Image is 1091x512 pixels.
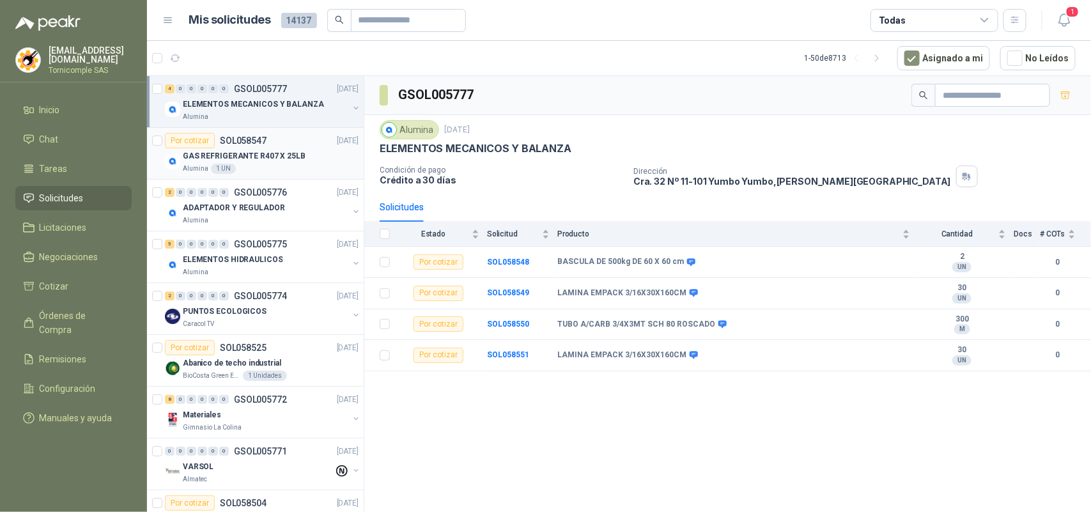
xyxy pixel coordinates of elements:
[382,123,396,137] img: Company Logo
[15,98,132,122] a: Inicio
[337,497,359,509] p: [DATE]
[183,474,207,485] p: Almatec
[337,135,359,147] p: [DATE]
[183,267,208,277] p: Alumina
[219,188,229,197] div: 0
[165,133,215,148] div: Por cotizar
[183,461,213,473] p: VARSOL
[897,46,990,70] button: Asignado a mi
[165,288,361,329] a: 2 0 0 0 0 0 GSOL005774[DATE] Company LogoPUNTOS ECOLOGICOSCaracol TV
[165,392,361,433] a: 8 0 0 0 0 0 GSOL005772[DATE] Company LogoMaterialesGimnasio La Colina
[1040,349,1076,361] b: 0
[281,13,317,28] span: 14137
[487,350,529,359] a: SOL058551
[414,348,463,363] div: Por cotizar
[165,495,215,511] div: Por cotizar
[165,240,174,249] div: 5
[219,447,229,456] div: 0
[208,447,218,456] div: 0
[15,376,132,401] a: Configuración
[49,46,132,64] p: [EMAIL_ADDRESS][DOMAIN_NAME]
[165,395,174,404] div: 8
[1040,222,1091,247] th: # COTs
[197,291,207,300] div: 0
[414,286,463,301] div: Por cotizar
[234,395,287,404] p: GSOL005772
[176,188,185,197] div: 0
[1040,318,1076,330] b: 0
[165,81,361,122] a: 4 0 0 0 0 0 GSOL005777[DATE] Company LogoELEMENTOS MECANICOS Y BALANZAAlumina
[380,166,623,175] p: Condición de pago
[219,291,229,300] div: 0
[15,304,132,342] a: Órdenes de Compra
[165,237,361,277] a: 5 0 0 0 0 0 GSOL005775[DATE] Company LogoELEMENTOS HIDRAULICOSAlumina
[220,499,267,508] p: SOL058504
[15,215,132,240] a: Licitaciones
[487,222,557,247] th: Solicitud
[165,205,180,221] img: Company Logo
[337,394,359,406] p: [DATE]
[183,319,214,329] p: Caracol TV
[444,124,470,136] p: [DATE]
[1014,222,1040,247] th: Docs
[398,229,469,238] span: Estado
[40,132,59,146] span: Chat
[176,447,185,456] div: 0
[487,229,539,238] span: Solicitud
[40,250,98,264] span: Negociaciones
[398,85,476,105] h3: GSOL005777
[219,240,229,249] div: 0
[197,395,207,404] div: 0
[918,314,1006,325] b: 300
[183,371,240,381] p: BioCosta Green Energy S.A.S
[557,222,918,247] th: Producto
[165,291,174,300] div: 2
[15,15,81,31] img: Logo peakr
[40,382,96,396] span: Configuración
[189,11,271,29] h1: Mis solicitudes
[147,335,364,387] a: Por cotizarSOL058525[DATE] Company LogoAbanico de techo industrialBioCosta Green Energy S.A.S1 Un...
[165,257,180,272] img: Company Logo
[380,200,424,214] div: Solicitudes
[1000,46,1076,70] button: No Leídos
[40,352,87,366] span: Remisiones
[1053,9,1076,32] button: 1
[1065,6,1079,18] span: 1
[398,222,487,247] th: Estado
[165,188,174,197] div: 2
[234,291,287,300] p: GSOL005774
[183,150,306,162] p: GAS REFRIGERANTE R407 X 25LB
[208,291,218,300] div: 0
[15,157,132,181] a: Tareas
[208,395,218,404] div: 0
[380,120,439,139] div: Alumina
[414,316,463,332] div: Por cotizar
[183,254,282,266] p: ELEMENTOS HIDRAULICOS
[183,98,324,111] p: ELEMENTOS MECANICOS Y BALANZA
[15,406,132,430] a: Manuales y ayuda
[15,347,132,371] a: Remisiones
[487,288,529,297] b: SOL058549
[557,320,715,330] b: TUBO A/CARB 3/4X3MT SCH 80 ROSCADO
[197,84,207,93] div: 0
[40,411,112,425] span: Manuales y ayuda
[1040,229,1065,238] span: # COTs
[952,262,971,272] div: UN
[15,274,132,299] a: Cotizar
[220,343,267,352] p: SOL058525
[176,240,185,249] div: 0
[165,361,180,376] img: Company Logo
[918,229,996,238] span: Cantidad
[337,187,359,199] p: [DATE]
[15,127,132,151] a: Chat
[187,240,196,249] div: 0
[487,320,529,329] b: SOL058550
[165,309,180,324] img: Company Logo
[952,355,971,366] div: UN
[557,288,686,299] b: LAMINA EMPACK 3/16X30X160CM
[952,293,971,304] div: UN
[337,83,359,95] p: [DATE]
[337,290,359,302] p: [DATE]
[165,464,180,479] img: Company Logo
[40,103,60,117] span: Inicio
